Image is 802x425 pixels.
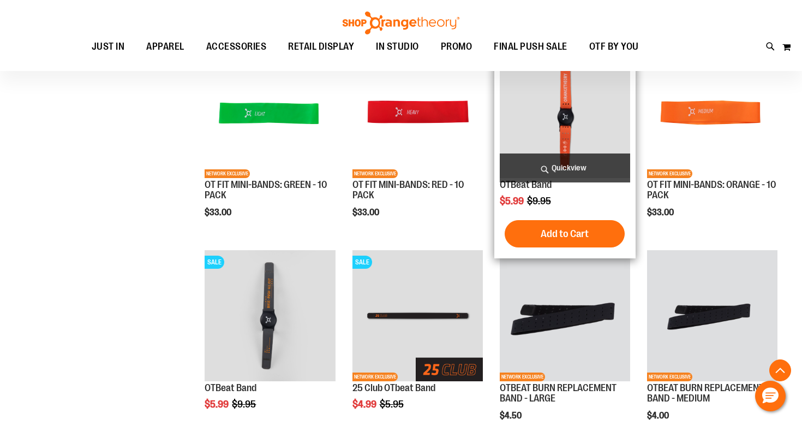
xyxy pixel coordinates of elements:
span: SALE [205,256,224,269]
a: OTBeat Band [500,179,552,190]
a: OTBeat BandSALE [205,250,335,382]
a: IN STUDIO [365,34,430,60]
a: Product image for OT FIT MINI-BANDS: RED - 10 PACKNETWORK EXCLUSIVE [352,47,483,179]
a: OTBEAT BURN REPLACEMENT BAND - MEDIUM [647,382,764,404]
span: NETWORK EXCLUSIVE [352,373,398,381]
span: $5.99 [500,196,525,206]
img: Main View of 2024 25 Club OTBeat Band [352,250,483,381]
button: Hello, have a question? Let’s chat. [755,381,786,411]
span: PROMO [441,34,472,59]
span: JUST IN [92,34,125,59]
img: Product image for OTBEAT BURN REPLACEMENT BAND - MEDIUM [647,250,777,381]
span: NETWORK EXCLUSIVE [352,169,398,178]
span: NETWORK EXCLUSIVE [647,373,692,381]
span: $5.99 [205,399,230,410]
a: FINAL PUSH SALE [483,34,578,60]
span: $33.00 [205,208,233,217]
a: OT FIT MINI-BANDS: GREEN - 10 PACK [205,179,327,201]
span: $5.95 [380,399,405,410]
a: Product image for OT FIT MINI-BANDS: GREEN - 10 PACKNETWORK EXCLUSIVE [205,47,335,179]
span: $33.00 [352,208,381,217]
a: Product image for OTBEAT BURN REPLACEMENT BAND - LARGENETWORK EXCLUSIVE [500,250,630,382]
img: OTBeat Band [205,250,335,381]
span: $4.00 [647,411,671,421]
span: IN STUDIO [376,34,419,59]
a: JUST IN [81,34,136,60]
span: $9.95 [232,399,258,410]
a: 25 Club OTbeat Band [352,382,435,393]
div: product [347,42,488,245]
a: OTF BY YOU [578,34,650,60]
img: Product image for OT FIT MINI-BANDS: GREEN - 10 PACK [205,47,335,178]
a: Product image for OTBEAT BURN REPLACEMENT BAND - MEDIUMNETWORK EXCLUSIVE [647,250,777,382]
a: PROMO [430,34,483,60]
div: product [642,42,783,245]
button: Back To Top [769,359,791,381]
a: OT FIT MINI-BANDS: RED - 10 PACK [352,179,464,201]
a: OTBeat BandSALE [500,47,630,179]
a: RETAIL DISPLAY [277,34,365,60]
button: Add to Cart [505,220,625,247]
a: OT FIT MINI-BANDS: ORANGE - 10 PACK [647,179,776,201]
span: ACCESSORIES [206,34,267,59]
a: OTBEAT BURN REPLACEMENT BAND - LARGE [500,382,617,404]
a: Main View of 2024 25 Club OTBeat BandSALENETWORK EXCLUSIVE [352,250,483,382]
span: NETWORK EXCLUSIVE [647,169,692,178]
span: NETWORK EXCLUSIVE [205,169,250,178]
span: NETWORK EXCLUSIVE [500,373,545,381]
a: Quickview [500,154,630,182]
span: SALE [352,256,372,269]
a: OTBeat Band [205,382,256,393]
img: Product image for OT FIT MINI-BANDS: RED - 10 PACK [352,47,483,178]
span: RETAIL DISPLAY [288,34,354,59]
span: APPAREL [146,34,184,59]
img: OTBeat Band [500,47,630,178]
a: APPAREL [135,34,195,60]
a: Product image for OT FIT MINI-BANDS: ORANGE - 10 PACKNETWORK EXCLUSIVE [647,47,777,179]
div: product [494,42,636,258]
img: Product image for OT FIT MINI-BANDS: ORANGE - 10 PACK [647,47,777,178]
img: Shop Orangetheory [341,11,461,34]
span: Add to Cart [541,228,589,240]
a: ACCESSORIES [195,34,278,60]
img: Product image for OTBEAT BURN REPLACEMENT BAND - LARGE [500,250,630,381]
span: FINAL PUSH SALE [494,34,567,59]
span: $33.00 [647,208,675,217]
span: $4.50 [500,411,523,421]
span: $9.95 [527,196,553,206]
span: OTF BY YOU [589,34,639,59]
span: $4.99 [352,399,378,410]
div: product [199,42,340,245]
